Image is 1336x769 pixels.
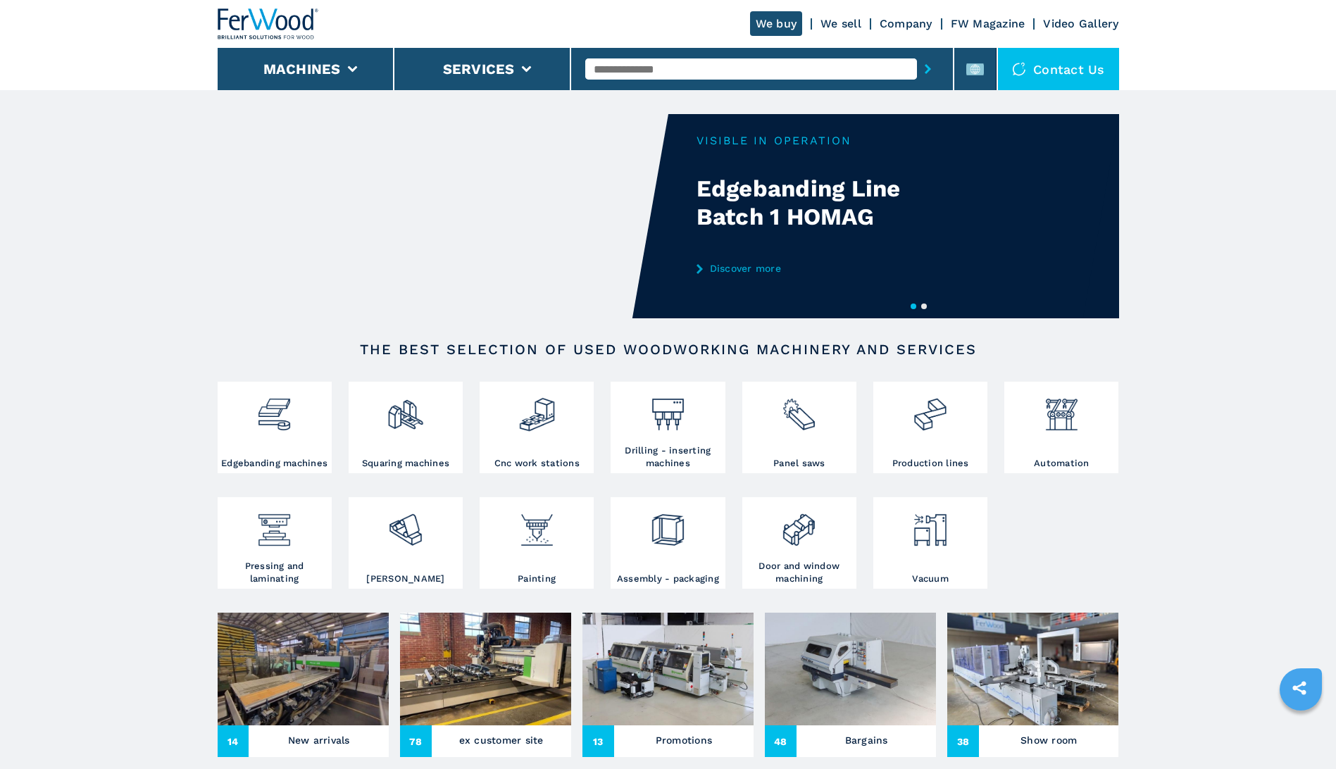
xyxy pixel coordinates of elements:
img: bordatrici_1.png [256,385,293,433]
h3: Cnc work stations [494,457,580,470]
a: Discover more [697,263,973,274]
h3: New arrivals [288,730,350,750]
h3: Drilling - inserting machines [614,444,721,470]
a: Panel saws [742,382,856,473]
img: aspirazione_1.png [911,501,949,549]
span: 38 [947,725,979,757]
a: Show room38Show room [947,613,1118,757]
img: New arrivals [218,613,389,725]
h3: Assembly - packaging [617,573,719,585]
a: [PERSON_NAME] [349,497,463,589]
h2: The best selection of used woodworking machinery and services [263,341,1074,358]
h3: Door and window machining [746,560,853,585]
h3: ex customer site [459,730,544,750]
h3: Vacuum [912,573,949,585]
h3: Bargains [845,730,888,750]
span: 13 [582,725,614,757]
button: submit-button [917,53,939,85]
a: Video Gallery [1043,17,1118,30]
a: Assembly - packaging [611,497,725,589]
img: sezionatrici_2.png [780,385,818,433]
h3: Painting [518,573,556,585]
a: Promotions13Promotions [582,613,754,757]
img: foratrici_inseritrici_2.png [649,385,687,433]
img: Ferwood [218,8,319,39]
div: Contact us [998,48,1119,90]
a: New arrivals14New arrivals [218,613,389,757]
img: pressa-strettoia.png [256,501,293,549]
span: 14 [218,725,249,757]
a: We buy [750,11,803,36]
a: Squaring machines [349,382,463,473]
h3: [PERSON_NAME] [366,573,444,585]
a: Edgebanding machines [218,382,332,473]
img: Bargains [765,613,936,725]
img: Contact us [1012,62,1026,76]
video: Your browser does not support the video tag. [218,114,668,318]
span: 48 [765,725,797,757]
a: Vacuum [873,497,987,589]
img: verniciatura_1.png [518,501,556,549]
img: Show room [947,613,1118,725]
h3: Panel saws [773,457,825,470]
a: Painting [480,497,594,589]
a: We sell [820,17,861,30]
button: 1 [911,304,916,309]
h3: Promotions [656,730,713,750]
h3: Automation [1034,457,1090,470]
h3: Production lines [892,457,969,470]
a: ex customer site78ex customer site [400,613,571,757]
a: Door and window machining [742,497,856,589]
a: Automation [1004,382,1118,473]
a: Pressing and laminating [218,497,332,589]
img: Promotions [582,613,754,725]
span: 78 [400,725,432,757]
img: squadratrici_2.png [387,385,424,433]
a: Cnc work stations [480,382,594,473]
a: FW Magazine [951,17,1025,30]
img: montaggio_imballaggio_2.png [649,501,687,549]
img: levigatrici_2.png [387,501,424,549]
a: Bargains48Bargains [765,613,936,757]
h3: Edgebanding machines [221,457,327,470]
img: lavorazione_porte_finestre_2.png [780,501,818,549]
img: centro_di_lavoro_cnc_2.png [518,385,556,433]
button: Services [443,61,515,77]
a: sharethis [1282,670,1317,706]
h3: Show room [1020,730,1077,750]
a: Company [880,17,932,30]
h3: Squaring machines [362,457,449,470]
img: ex customer site [400,613,571,725]
a: Drilling - inserting machines [611,382,725,473]
button: Machines [263,61,341,77]
a: Production lines [873,382,987,473]
img: automazione.png [1043,385,1080,433]
button: 2 [921,304,927,309]
h3: Pressing and laminating [221,560,328,585]
img: linee_di_produzione_2.png [911,385,949,433]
